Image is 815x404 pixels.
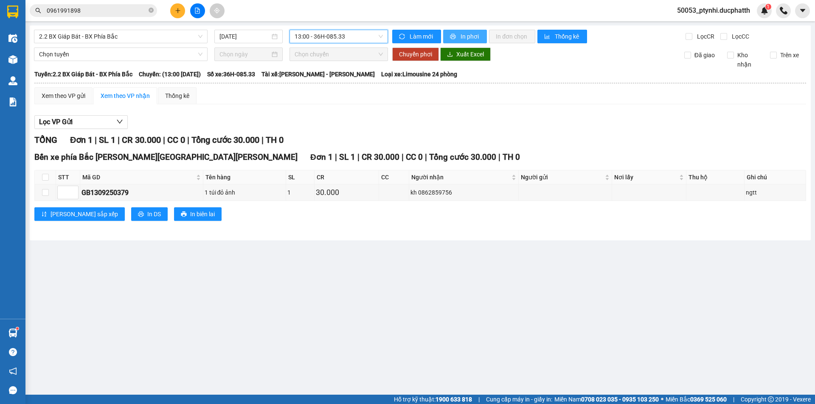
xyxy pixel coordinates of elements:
button: aim [210,3,225,18]
span: Thống kê [555,32,580,41]
span: ⚪️ [661,398,663,401]
span: TH 0 [266,135,284,145]
span: file-add [194,8,200,14]
img: warehouse-icon [8,329,17,337]
span: Hỗ trợ kỹ thuật: [394,395,472,404]
span: Miền Bắc [666,395,727,404]
span: Lọc CR [694,32,716,41]
span: search [35,8,41,14]
span: CC 0 [167,135,185,145]
button: sort-ascending[PERSON_NAME] sắp xếp [34,207,125,221]
span: printer [138,211,144,218]
img: warehouse-icon [8,34,17,43]
span: close-circle [149,8,154,13]
span: Loại xe: Limousine 24 phòng [381,70,457,79]
span: sync [399,33,406,40]
span: | [163,135,165,145]
div: Xem theo VP gửi [42,91,85,100]
th: Thu hộ [686,170,745,184]
sup: 1 [765,4,771,10]
th: Tên hàng [203,170,287,184]
span: notification [9,367,17,375]
span: | [118,135,120,145]
span: TỔNG [34,135,57,145]
img: phone-icon [780,7,787,14]
th: CC [379,170,409,184]
span: down [116,118,123,125]
span: Đã giao [691,50,718,60]
img: solution-icon [8,98,17,106]
span: Tài xế: [PERSON_NAME] - [PERSON_NAME] [261,70,375,79]
div: 1 túi đỏ ảnh [205,188,285,197]
span: Lọc CC [728,32,750,41]
span: | [95,135,97,145]
button: printerIn biên lai [174,207,222,221]
span: In DS [147,209,161,219]
div: GB1309250379 [81,187,202,198]
span: Cung cấp máy in - giấy in: [486,395,552,404]
button: printerIn DS [131,207,168,221]
button: file-add [190,3,205,18]
span: CR 30.000 [362,152,399,162]
strong: 0369 525 060 [690,396,727,403]
div: 30.000 [316,187,377,198]
button: bar-chartThống kê [537,30,587,43]
span: TH 0 [503,152,520,162]
span: | [357,152,360,162]
span: Làm mới [410,32,434,41]
span: Đơn 1 [310,152,333,162]
span: SL 1 [99,135,115,145]
span: Tổng cước 30.000 [191,135,259,145]
span: CR 30.000 [122,135,161,145]
div: Xem theo VP nhận [101,91,150,100]
img: logo-vxr [7,6,18,18]
span: sort-ascending [41,211,47,218]
span: | [733,395,734,404]
div: kh 0862859756 [410,188,517,197]
span: printer [450,33,457,40]
button: printerIn phơi [443,30,487,43]
span: Mã GD [82,173,194,182]
th: Ghi chú [745,170,806,184]
strong: 1900 633 818 [436,396,472,403]
span: Nơi lấy [614,173,677,182]
span: copyright [768,396,774,402]
div: ngtt [746,188,804,197]
span: | [335,152,337,162]
span: Bến xe phía Bắc [PERSON_NAME][GEOGRAPHIC_DATA][PERSON_NAME] [34,152,298,162]
td: GB1309250379 [80,184,203,201]
span: | [425,152,427,162]
span: CC 0 [406,152,423,162]
span: | [402,152,404,162]
span: 2.2 BX Giáp Bát - BX Phía Bắc [39,30,202,43]
th: SL [286,170,314,184]
span: Số xe: 36H-085.33 [207,70,255,79]
span: download [447,51,453,58]
th: STT [56,170,80,184]
span: plus [175,8,181,14]
span: Người gửi [521,173,604,182]
input: 13/09/2025 [219,32,270,41]
span: | [498,152,500,162]
span: question-circle [9,348,17,356]
img: warehouse-icon [8,55,17,64]
strong: 0708 023 035 - 0935 103 250 [581,396,659,403]
span: Miền Nam [554,395,659,404]
button: downloadXuất Excel [440,47,491,61]
span: Đơn 1 [70,135,93,145]
span: Xuất Excel [456,50,484,59]
img: warehouse-icon [8,76,17,85]
span: Người nhận [411,173,510,182]
th: CR [315,170,379,184]
span: In phơi [461,32,480,41]
span: aim [214,8,220,14]
button: Chuyển phơi [392,47,439,61]
div: Thống kê [165,91,189,100]
div: 1 [287,188,312,197]
span: Lọc VP Gửi [39,117,73,127]
span: | [187,135,189,145]
span: 1 [767,4,770,10]
button: In đơn chọn [489,30,535,43]
span: caret-down [799,7,807,14]
input: Tìm tên, số ĐT hoặc mã đơn [47,6,147,15]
